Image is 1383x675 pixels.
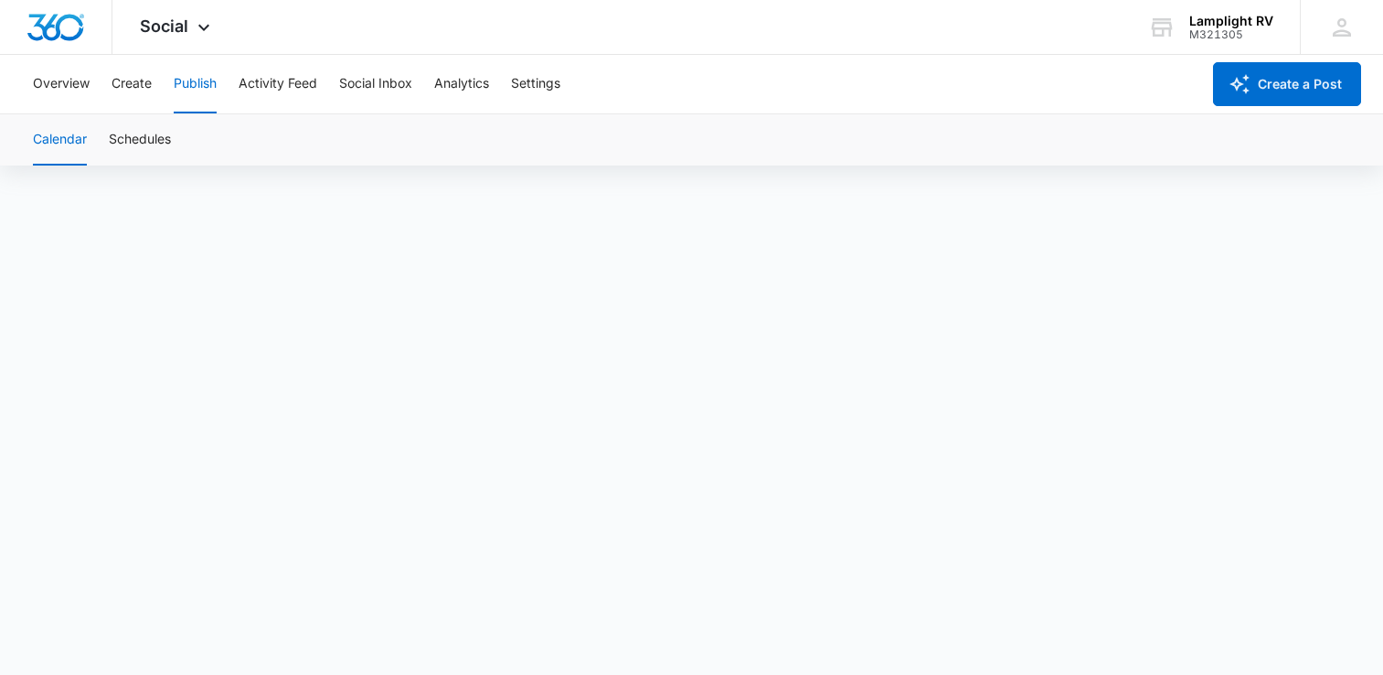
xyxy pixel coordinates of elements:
button: Settings [511,55,560,113]
div: account id [1189,28,1273,41]
button: Overview [33,55,90,113]
button: Calendar [33,114,87,166]
button: Create [112,55,152,113]
button: Create a Post [1213,62,1361,106]
span: Social [140,16,188,36]
button: Social Inbox [339,55,412,113]
div: account name [1189,14,1273,28]
button: Analytics [434,55,489,113]
button: Schedules [109,114,171,166]
button: Activity Feed [239,55,317,113]
button: Publish [174,55,217,113]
